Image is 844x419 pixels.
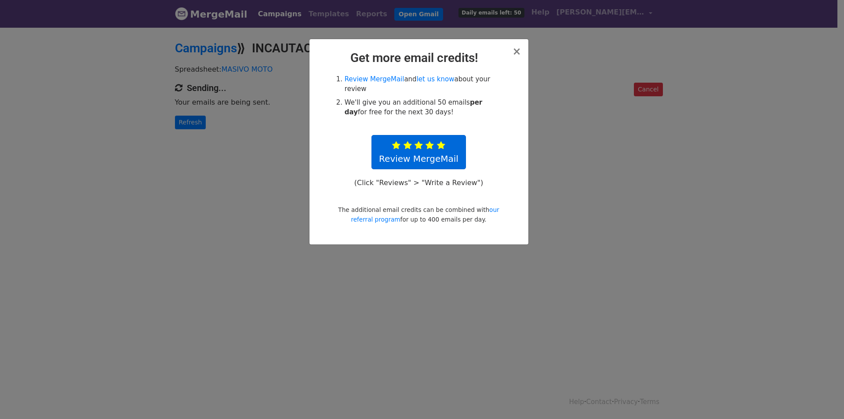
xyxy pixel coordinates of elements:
h2: Get more email credits! [316,51,521,66]
button: Close [512,46,521,57]
li: and about your review [345,74,503,94]
a: let us know [417,75,455,83]
p: (Click "Reviews" > "Write a Review") [349,178,487,187]
a: our referral program [351,206,499,223]
iframe: Chat Widget [800,377,844,419]
li: We'll give you an additional 50 emails for free for the next 30 days! [345,98,503,117]
span: × [512,45,521,58]
a: Review MergeMail [371,135,466,169]
div: Widget de chat [800,377,844,419]
strong: per day [345,98,482,117]
small: The additional email credits can be combined with for up to 400 emails per day. [338,206,499,223]
a: Review MergeMail [345,75,404,83]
